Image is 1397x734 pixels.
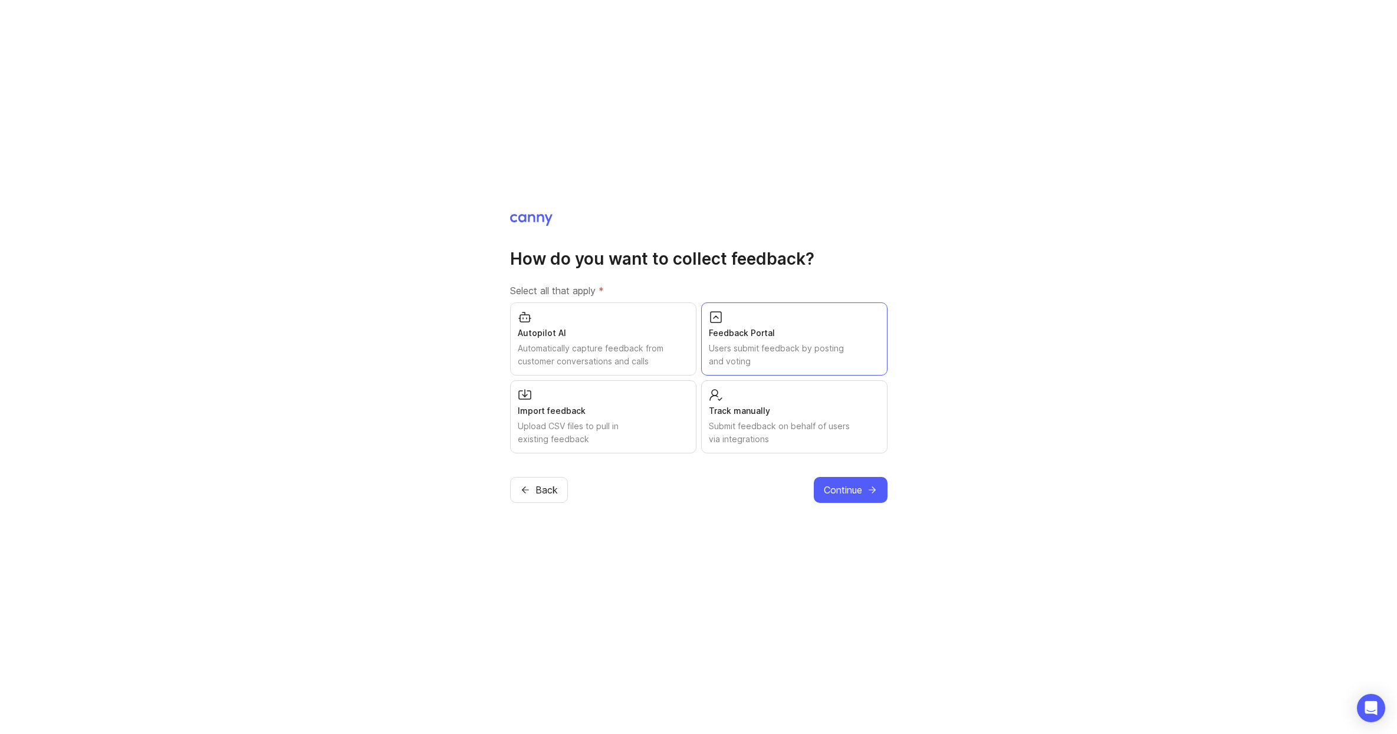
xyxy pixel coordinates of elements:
[824,483,862,497] span: Continue
[709,342,880,368] div: Users submit feedback by posting and voting
[510,214,553,226] img: Canny Home
[701,380,887,453] button: Track manuallySubmit feedback on behalf of users via integrations
[518,404,689,417] div: Import feedback
[535,483,558,497] span: Back
[701,302,887,376] button: Feedback PortalUsers submit feedback by posting and voting
[510,284,887,298] label: Select all that apply
[518,420,689,446] div: Upload CSV files to pull in existing feedback
[709,327,880,340] div: Feedback Portal
[1357,694,1385,722] div: Open Intercom Messenger
[709,404,880,417] div: Track manually
[510,248,887,269] h1: How do you want to collect feedback?
[814,477,887,503] button: Continue
[510,477,568,503] button: Back
[510,302,696,376] button: Autopilot AIAutomatically capture feedback from customer conversations and calls
[510,380,696,453] button: Import feedbackUpload CSV files to pull in existing feedback
[709,420,880,446] div: Submit feedback on behalf of users via integrations
[518,342,689,368] div: Automatically capture feedback from customer conversations and calls
[518,327,689,340] div: Autopilot AI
